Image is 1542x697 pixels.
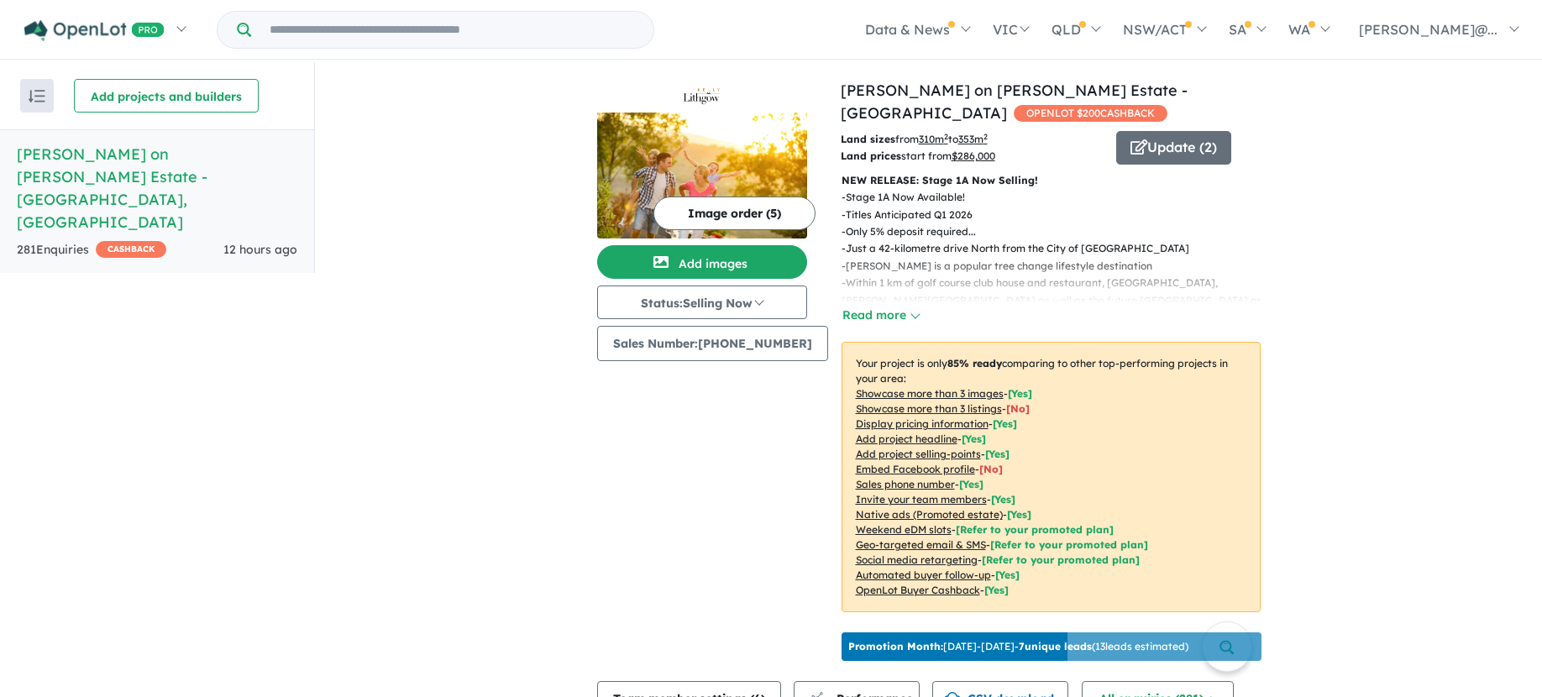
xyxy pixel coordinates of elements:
span: [ Yes ] [962,432,986,445]
sup: 2 [944,132,948,141]
u: 310 m [919,133,948,145]
button: Add projects and builders [74,79,259,113]
img: Kelly on Lithgow Estate - Beveridge [597,113,807,238]
u: Native ads (Promoted estate) [856,508,1003,521]
p: from [841,131,1104,148]
p: [DATE] - [DATE] - ( 13 leads estimated) [848,639,1188,654]
button: Update (2) [1116,131,1231,165]
span: [Yes] [1007,508,1031,521]
span: [ Yes ] [959,478,983,490]
u: Weekend eDM slots [856,523,952,536]
u: Geo-targeted email & SMS [856,538,986,551]
button: Image order (5) [653,197,816,230]
input: Try estate name, suburb, builder or developer [254,12,650,48]
b: Promotion Month: [848,640,943,652]
span: [PERSON_NAME]@... [1359,21,1497,38]
b: 85 % ready [947,357,1002,369]
a: Kelly on Lithgow Estate - Beveridge LogoKelly on Lithgow Estate - Beveridge [597,79,807,238]
u: OpenLot Buyer Cashback [856,584,980,596]
h5: [PERSON_NAME] on [PERSON_NAME] Estate - [GEOGRAPHIC_DATA] , [GEOGRAPHIC_DATA] [17,143,297,233]
span: CASHBACK [96,241,166,258]
span: [ No ] [979,463,1003,475]
span: [Refer to your promoted plan] [990,538,1148,551]
b: Land prices [841,149,901,162]
p: Your project is only comparing to other top-performing projects in your area: - - - - - - - - - -... [842,342,1261,612]
img: Openlot PRO Logo White [24,20,165,41]
u: Embed Facebook profile [856,463,975,475]
span: [ Yes ] [993,417,1017,430]
span: [ Yes ] [1008,387,1032,400]
span: [ Yes ] [991,493,1015,506]
button: Read more [842,306,920,325]
span: [Yes] [995,569,1020,581]
u: Add project selling-points [856,448,981,460]
u: Sales phone number [856,478,955,490]
u: $ 286,000 [952,149,995,162]
img: sort.svg [29,90,45,102]
p: start from [841,148,1104,165]
button: Sales Number:[PHONE_NUMBER] [597,326,828,361]
p: - Within 1 km of golf course club house and restaurant, [GEOGRAPHIC_DATA], [PERSON_NAME][GEOGRAPH... [842,275,1274,326]
u: 353 m [958,133,988,145]
span: to [948,133,988,145]
button: Add images [597,245,807,279]
p: - Stage 1A Now Available! [842,189,1274,206]
p: - Titles Anticipated Q1 2026 [842,207,1274,223]
p: - Just a 42-kilometre drive North from the City of [GEOGRAPHIC_DATA] [842,240,1274,257]
u: Showcase more than 3 images [856,387,1004,400]
u: Showcase more than 3 listings [856,402,1002,415]
span: [ No ] [1006,402,1030,415]
u: Add project headline [856,432,957,445]
p: NEW RELEASE: Stage 1A Now Selling! [842,172,1261,189]
u: Social media retargeting [856,553,978,566]
span: [ Yes ] [985,448,1010,460]
u: Automated buyer follow-up [856,569,991,581]
span: [Yes] [984,584,1009,596]
sup: 2 [983,132,988,141]
img: Kelly on Lithgow Estate - Beveridge Logo [604,86,800,106]
span: OPENLOT $ 200 CASHBACK [1014,105,1167,122]
b: 7 unique leads [1019,640,1092,652]
a: [PERSON_NAME] on [PERSON_NAME] Estate - [GEOGRAPHIC_DATA] [841,81,1188,123]
span: [Refer to your promoted plan] [982,553,1140,566]
span: [Refer to your promoted plan] [956,523,1114,536]
button: Status:Selling Now [597,286,807,319]
p: - Only 5% deposit required... [842,223,1274,240]
span: 12 hours ago [223,242,297,257]
u: Invite your team members [856,493,987,506]
b: Land sizes [841,133,895,145]
u: Display pricing information [856,417,989,430]
div: 281 Enquir ies [17,240,166,260]
p: - [PERSON_NAME] is a popular tree change lifestyle destination [842,258,1274,275]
